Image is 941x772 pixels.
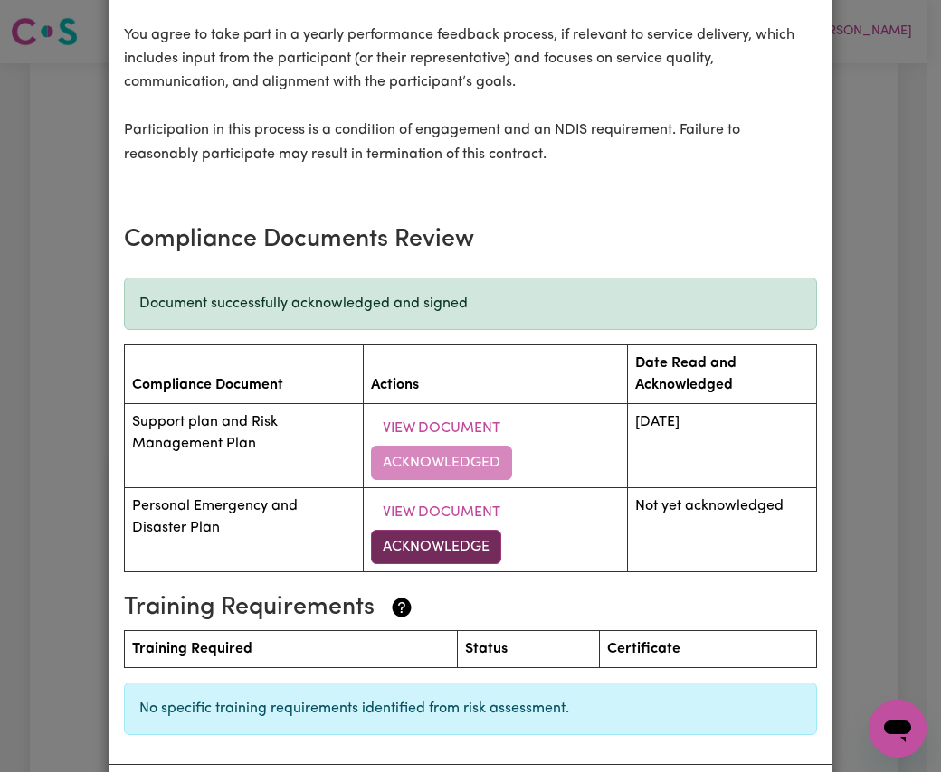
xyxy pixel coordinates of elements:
[125,487,364,571] td: Personal Emergency and Disaster Plan
[599,631,816,668] th: Certificate
[627,344,816,403] th: Date Read and Acknowledged
[125,403,364,487] td: Support plan and Risk Management Plan
[371,411,512,446] button: View Document
[457,631,599,668] th: Status
[125,344,364,403] th: Compliance Document
[627,487,816,571] td: Not yet acknowledged
[627,403,816,487] td: [DATE]
[371,530,501,564] button: Acknowledge
[124,226,817,255] h3: Compliance Documents Review
[371,495,512,530] button: View Document
[869,700,927,758] iframe: Button to launch messaging window
[124,683,817,735] div: No specific training requirements identified from risk assessment.
[124,278,817,330] div: Document successfully acknowledged and signed
[363,344,627,403] th: Actions
[124,594,803,623] h3: Training Requirements
[125,631,458,668] th: Training Required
